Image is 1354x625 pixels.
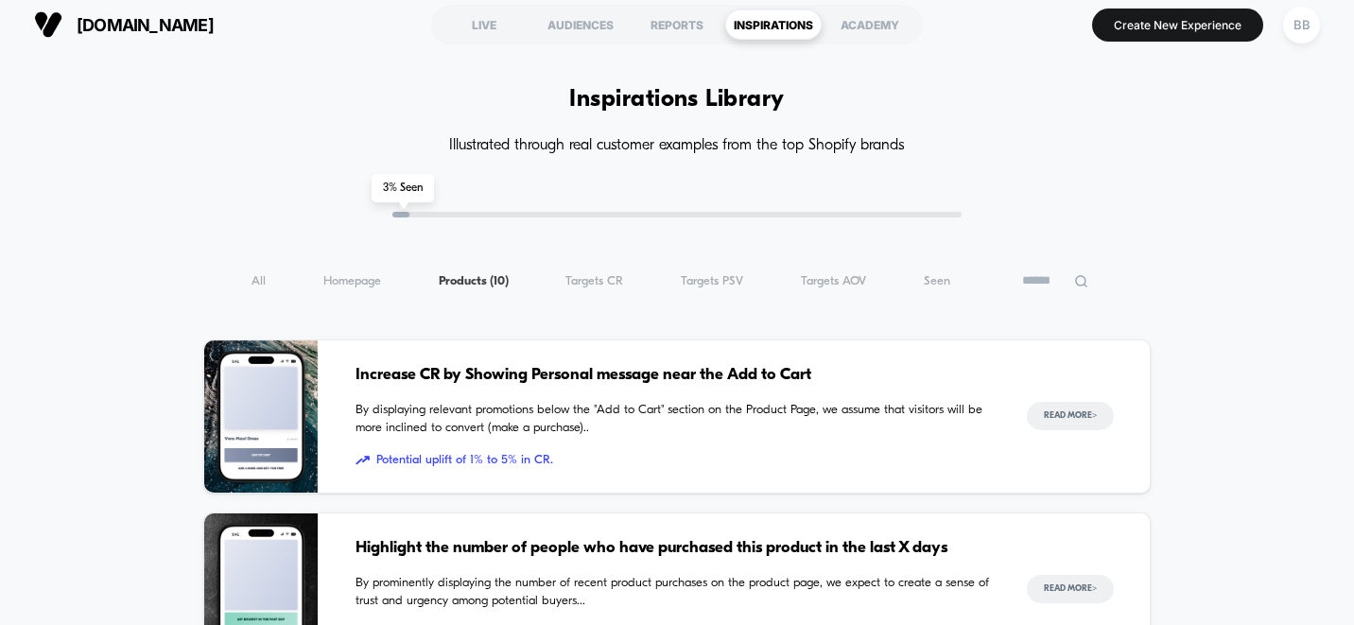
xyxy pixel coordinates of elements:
[252,274,266,288] span: All
[1027,402,1114,430] button: Read More>
[356,536,989,561] span: Highlight the number of people who have purchased this product in the last X days
[924,274,950,288] span: Seen
[203,137,1151,155] h4: Illustrated through real customer examples from the top Shopify brands
[28,9,219,40] button: [DOMAIN_NAME]
[323,274,381,288] span: Homepage
[204,340,318,493] img: By displaying relevant promotions below the "Add to Cart" section on the Product Page, we assume ...
[565,274,623,288] span: Targets CR
[439,274,509,288] span: Products
[436,9,532,40] div: LIVE
[681,274,743,288] span: Targets PSV
[569,86,785,113] h1: Inspirations Library
[1283,7,1320,43] div: BB
[1092,9,1263,42] button: Create New Experience
[372,174,434,202] span: 3 % Seen
[356,451,989,470] span: Potential uplift of 1% to 5% in CR.
[490,275,509,287] span: ( 10 )
[822,9,918,40] div: ACADEMY
[34,10,62,39] img: Visually logo
[356,401,989,438] span: By displaying relevant promotions below the "Add to Cart" section on the Product Page, we assume ...
[1027,575,1114,603] button: Read More>
[1277,6,1326,44] button: BB
[801,274,866,288] span: Targets AOV
[356,574,989,611] span: By prominently displaying the number of recent product purchases on the product page, we expect t...
[629,9,725,40] div: REPORTS
[725,9,822,40] div: INSPIRATIONS
[356,363,989,388] span: Increase CR by Showing Personal message near the Add to Cart
[77,15,214,35] span: [DOMAIN_NAME]
[532,9,629,40] div: AUDIENCES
